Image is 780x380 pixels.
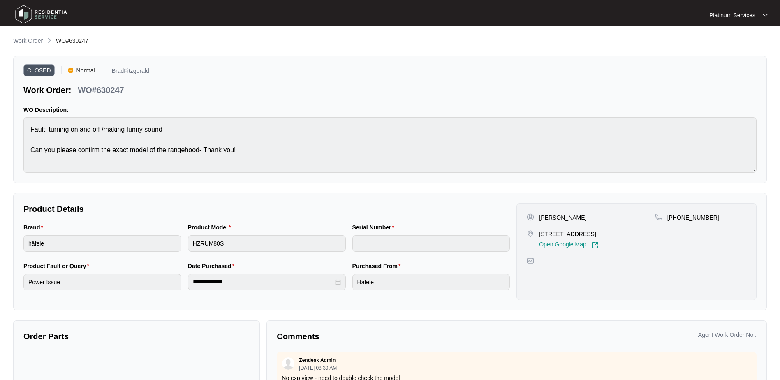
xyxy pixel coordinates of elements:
p: Platinum Services [709,11,755,19]
input: Serial Number [352,235,510,252]
input: Date Purchased [193,278,333,286]
a: Work Order [12,37,44,46]
p: Zendesk Admin [299,357,336,364]
label: Purchased From [352,262,404,270]
img: chevron-right [46,37,53,44]
a: Open Google Map [539,241,598,249]
img: Vercel Logo [68,68,73,73]
p: [PHONE_NUMBER] [667,213,719,222]
input: Brand [23,235,181,252]
p: Work Order [13,37,43,45]
p: [PERSON_NAME] [539,213,586,222]
input: Product Fault or Query [23,274,181,290]
p: Order Parts [23,331,250,342]
img: map-pin [527,230,534,237]
img: dropdown arrow [763,13,768,17]
img: Link-External [591,241,599,249]
p: BradFitzgerald [112,68,149,76]
p: Comments [277,331,511,342]
label: Product Fault or Query [23,262,93,270]
p: WO Description: [23,106,757,114]
label: Date Purchased [188,262,238,270]
p: Product Details [23,203,510,215]
label: Brand [23,223,46,232]
img: user-pin [527,213,534,221]
p: Agent Work Order No : [698,331,757,339]
img: map-pin [655,213,662,221]
p: [STREET_ADDRESS], [539,230,598,238]
input: Product Model [188,235,346,252]
span: Normal [73,64,98,76]
p: Work Order: [23,84,71,96]
textarea: Fault: turning on and off /making funny sound Can you please confirm the exact model of the range... [23,117,757,173]
span: WO#630247 [56,37,88,44]
p: [DATE] 08:39 AM [299,366,337,371]
label: Serial Number [352,223,398,232]
span: CLOSED [23,64,55,76]
label: Product Model [188,223,234,232]
img: map-pin [527,257,534,264]
input: Purchased From [352,274,510,290]
p: WO#630247 [78,84,124,96]
img: user.svg [282,357,294,370]
img: residentia service logo [12,2,70,27]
